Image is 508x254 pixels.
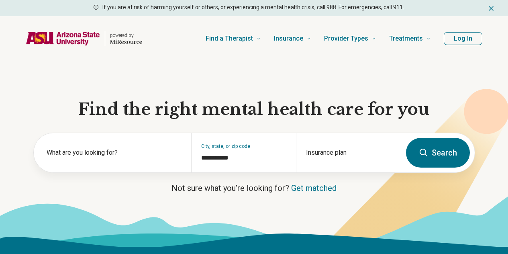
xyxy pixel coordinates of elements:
[389,23,431,55] a: Treatments
[324,33,368,44] span: Provider Types
[110,32,142,39] p: powered by
[206,33,253,44] span: Find a Therapist
[487,3,495,13] button: Dismiss
[274,23,311,55] a: Insurance
[291,183,337,193] a: Get matched
[389,33,423,44] span: Treatments
[26,26,142,51] a: Home page
[47,148,182,158] label: What are you looking for?
[444,32,482,45] button: Log In
[324,23,376,55] a: Provider Types
[206,23,261,55] a: Find a Therapist
[102,3,404,12] p: If you are at risk of harming yourself or others, or experiencing a mental health crisis, call 98...
[406,138,470,168] button: Search
[33,182,475,194] p: Not sure what you’re looking for?
[33,99,475,120] h1: Find the right mental health care for you
[274,33,303,44] span: Insurance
